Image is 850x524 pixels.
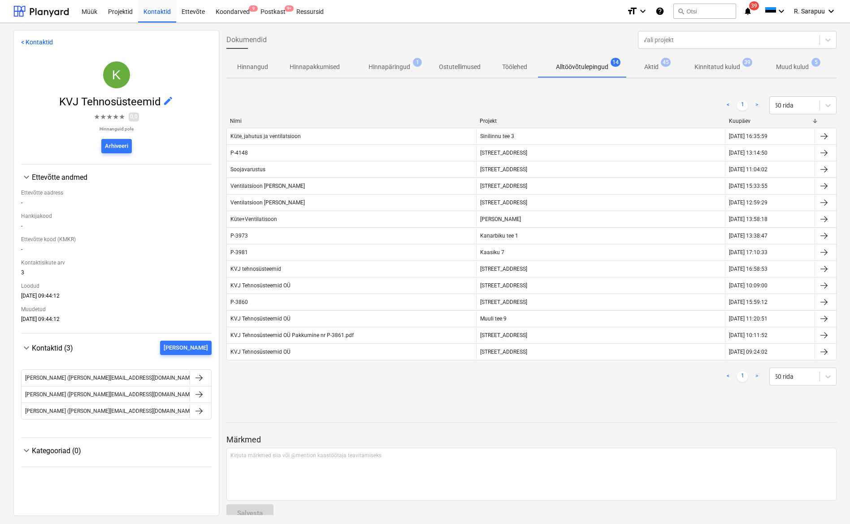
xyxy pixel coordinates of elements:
[480,183,527,189] span: Pärtli tee 26
[627,6,637,17] i: format_size
[129,113,139,121] span: 0,0
[480,332,527,338] span: Sinilille tee 15
[749,1,759,10] span: 39
[611,58,620,67] span: 14
[21,269,212,279] div: 3
[21,223,212,233] div: -
[480,316,507,322] span: Muuli tee 9
[737,371,748,382] a: Page 1 is your current page
[21,456,212,459] div: Kategooriad (0)
[230,233,248,239] div: P-3973
[556,62,608,72] p: Alltöövõtulepingud
[21,209,212,223] div: Hankijakood
[743,6,752,17] i: notifications
[230,282,291,289] div: KVJ Tehnosüsteemid OÜ
[480,266,527,272] span: Ojakalda tee 9 A
[21,186,212,199] div: Ettevõtte aadress
[480,349,527,355] span: Aru tee 9
[103,61,130,88] div: KVJ
[237,62,268,72] p: Hinnangud
[729,282,768,289] div: [DATE] 10:09:00
[776,6,787,17] i: keyboard_arrow_down
[723,371,733,382] a: Previous page
[21,172,32,182] span: keyboard_arrow_down
[230,183,305,189] div: Ventilatsioon [PERSON_NAME]
[751,371,762,382] a: Next page
[163,95,173,106] span: edit
[21,303,212,316] div: Muudetud
[480,166,527,173] span: Pohla tee 4
[729,183,768,189] div: [DATE] 15:33:55
[230,332,354,338] div: KVJ Tehnosüsteemid OÜ Pakkumine nr P-3861.pdf
[94,112,100,122] span: ★
[21,256,212,269] div: Kontaktisikute arv
[230,199,305,206] div: Ventilatsioon [PERSON_NAME]
[480,118,722,124] div: Projekt
[230,118,473,124] div: Nimi
[21,293,212,303] div: [DATE] 09:44:12
[113,112,119,122] span: ★
[729,316,768,322] div: [DATE] 11:20:51
[106,112,113,122] span: ★
[21,246,212,256] div: -
[290,62,340,72] p: Hinnapakkumised
[794,8,825,15] span: R. Sarapuu
[21,316,212,326] div: [DATE] 09:44:12
[32,446,212,455] div: Kategooriad (0)
[729,249,768,256] div: [DATE] 17:10:33
[480,282,527,289] span: Sinilille tee 12
[811,58,820,67] span: 5
[644,62,659,72] p: Aktid
[32,344,73,352] span: Kontaktid (3)
[729,166,768,173] div: [DATE] 11:04:02
[230,249,248,256] div: P-3981
[226,35,267,45] span: Dokumendid
[729,118,811,124] div: Kuupäev
[480,150,527,156] span: Luige tee 29
[112,67,121,82] span: K
[480,249,504,256] span: Kaasiku 7
[729,233,768,239] div: [DATE] 13:38:47
[160,341,212,355] button: [PERSON_NAME]
[230,216,277,222] div: Küte+Ventilatisoon
[285,5,294,12] span: 9+
[230,349,291,355] div: KVJ Tehnosüsteemid OÜ
[32,173,212,182] div: Ettevõtte andmed
[805,481,850,524] div: Chat Widget
[369,62,410,72] p: Hinnapäringud
[230,133,301,139] div: Küte, jahutus ja ventilatsioon
[21,233,212,246] div: Ettevõtte kood (KMKR)
[249,5,258,12] span: 9
[502,62,527,72] p: Töölehed
[94,126,139,132] p: Hinnanguid pole
[21,355,212,430] div: Kontaktid (3)[PERSON_NAME]
[694,62,740,72] p: Kinnitatud kulud
[729,199,768,206] div: [DATE] 12:59:29
[25,391,196,398] div: [PERSON_NAME] ([PERSON_NAME][EMAIL_ADDRESS][DOMAIN_NAME])
[776,62,809,72] p: Muud kulud
[25,375,196,381] div: [PERSON_NAME] ([PERSON_NAME][EMAIL_ADDRESS][DOMAIN_NAME])
[59,95,163,108] span: KVJ Tehnosüsteemid
[230,150,248,156] div: P-4148
[729,150,768,156] div: [DATE] 13:14:50
[21,199,212,209] div: -
[21,341,212,355] div: Kontaktid (3)[PERSON_NAME]
[413,58,422,67] span: 1
[673,4,736,19] button: Otsi
[21,182,212,326] div: Ettevõtte andmed
[101,139,132,153] button: Arhiveeri
[751,100,762,111] a: Next page
[105,141,128,152] div: Arhiveeri
[480,133,514,139] span: Sinilinnu tee 3
[729,332,768,338] div: [DATE] 10:11:52
[230,266,281,272] div: KVJ tehnosüsteemid
[480,233,518,239] span: Kanarbiku tee 1
[119,112,125,122] span: ★
[480,216,521,222] span: Künka
[729,133,768,139] div: [DATE] 16:35:59
[21,342,32,353] span: keyboard_arrow_down
[826,6,837,17] i: keyboard_arrow_down
[164,343,208,353] div: [PERSON_NAME]
[230,166,265,173] div: Soojavarustus
[21,39,53,46] a: < Kontaktid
